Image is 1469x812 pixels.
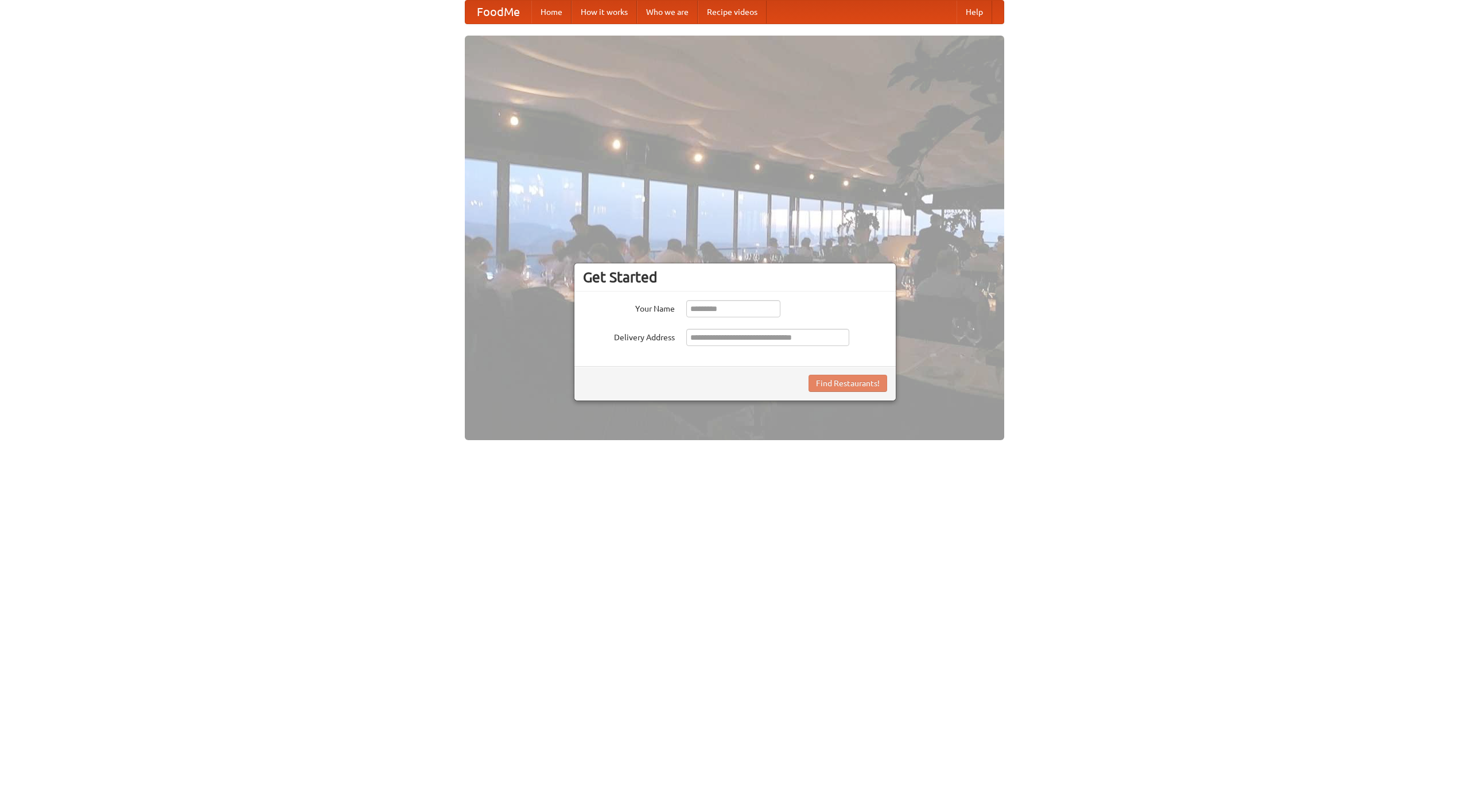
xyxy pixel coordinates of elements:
a: Home [531,1,572,24]
a: How it works [572,1,637,24]
a: Recipe videos [698,1,767,24]
a: Help [957,1,992,24]
h3: Get Started [583,269,887,286]
a: Who we are [637,1,698,24]
label: Your Name [583,300,675,314]
label: Delivery Address [583,329,675,343]
a: FoodMe [465,1,531,24]
button: Find Restaurants! [809,375,887,392]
